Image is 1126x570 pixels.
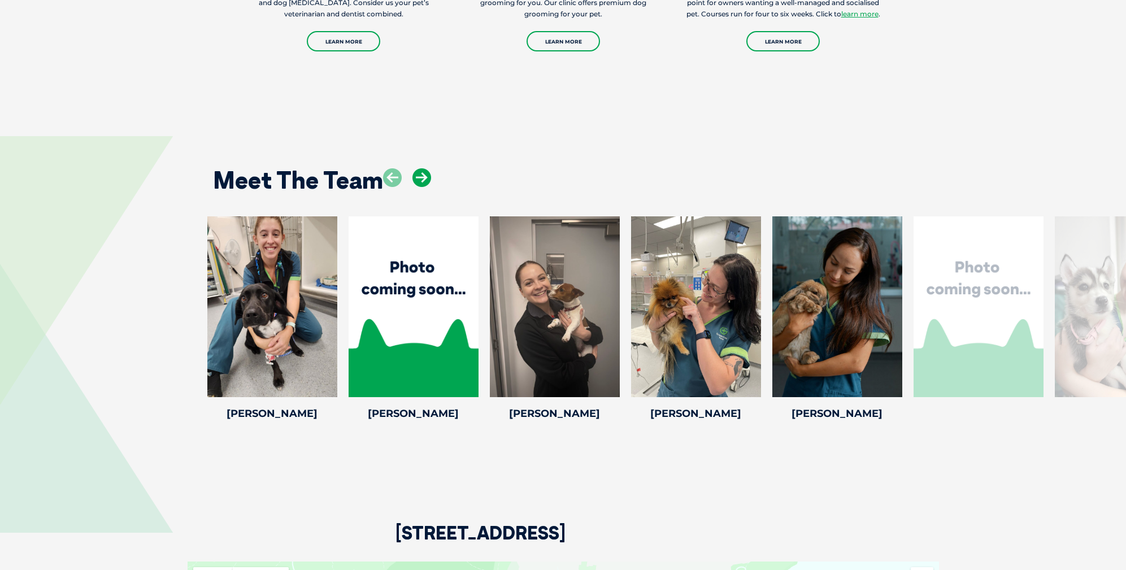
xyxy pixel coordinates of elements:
[772,408,902,419] h4: [PERSON_NAME]
[527,31,600,51] a: Learn More
[841,10,879,18] a: learn more
[631,408,761,419] h4: [PERSON_NAME]
[349,408,479,419] h4: [PERSON_NAME]
[490,408,620,419] h4: [PERSON_NAME]
[746,31,820,51] a: Learn More
[395,524,566,562] h2: [STREET_ADDRESS]
[207,408,337,419] h4: [PERSON_NAME]
[213,168,383,192] h2: Meet The Team
[307,31,380,51] a: Learn More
